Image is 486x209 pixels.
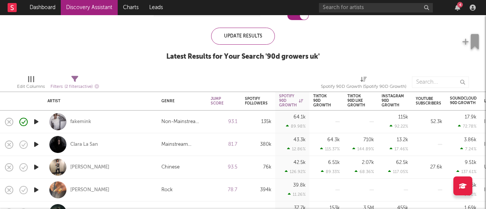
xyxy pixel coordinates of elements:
div: 52.3k [416,117,442,126]
div: 64.1k [293,115,306,120]
input: Search for artists [319,3,433,12]
input: Search... [412,76,469,88]
div: 115.37 % [320,147,340,151]
div: Soundcloud 90D Growth [450,96,477,105]
div: 68.36 % [355,169,374,174]
div: 39.8k [293,183,306,188]
div: Rock [161,186,173,195]
a: [PERSON_NAME] [70,187,109,193]
div: Spotify 90D Growth (Spotify 90D Growth) [321,73,406,95]
div: Non-Mainstream Electronic [161,117,203,126]
div: 12.86 % [287,147,306,151]
div: 11.26 % [288,192,306,197]
div: 81.7 [211,140,237,149]
a: [PERSON_NAME] [70,164,109,171]
div: 76k [245,163,271,172]
div: Edit Columns [17,82,45,91]
div: 89.98 % [286,124,306,129]
div: 17.9k [465,115,477,120]
div: 89.33 % [321,169,340,174]
div: 93.1 [211,117,237,126]
div: Update Results [211,28,275,45]
div: Mainstream Electronic [161,140,203,149]
div: Filters [50,82,99,92]
div: 27.6k [416,163,442,172]
div: 72.78 % [458,124,477,129]
div: 64.3k [327,137,340,142]
div: 3.86k [464,137,477,142]
div: 115k [398,115,408,120]
div: 144.89 % [352,147,374,151]
a: Clara La San [70,141,98,148]
div: YouTube Subscribers [416,97,441,106]
div: 117.05 % [388,169,408,174]
button: 4 [455,5,460,11]
div: Genre [161,99,199,103]
div: 43.3k [293,137,306,142]
div: 92.22 % [390,124,408,129]
div: Spotify 90D Growth [279,94,303,108]
a: fakemink [70,119,91,125]
div: Jump Score [211,97,226,106]
div: 9.51k [465,160,477,165]
div: 126.92 % [285,169,306,174]
div: 380k [245,140,271,149]
div: Instagram 90D Growth [382,94,404,108]
div: Tiktok 90D Growth [313,94,331,108]
div: 394k [245,186,271,195]
div: 137.61 % [456,169,477,174]
div: 93.5 [211,163,237,172]
div: 710k [363,137,374,142]
span: ( 2 filters active) [65,85,93,89]
div: 7.24 % [460,147,477,151]
div: Filters(2 filters active) [50,73,99,95]
div: 42.5k [293,160,306,165]
div: 78.7 [211,186,237,195]
div: 13.2k [397,137,408,142]
div: Spotify Followers [245,97,268,106]
div: 4 [457,2,463,8]
div: Latest Results for Your Search ' 90d growers uk ' [166,52,320,61]
div: Chinese [161,163,180,172]
div: Tiktok 90D Like Growth [347,94,365,108]
div: 62.5k [396,160,408,165]
div: Artist [47,99,150,103]
div: 6.51k [328,160,340,165]
div: 17.46 % [390,147,408,151]
div: 135k [245,117,271,126]
div: Edit Columns [17,73,45,95]
div: Spotify 90D Growth (Spotify 90D Growth) [321,82,406,91]
div: 2.07k [362,160,374,165]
